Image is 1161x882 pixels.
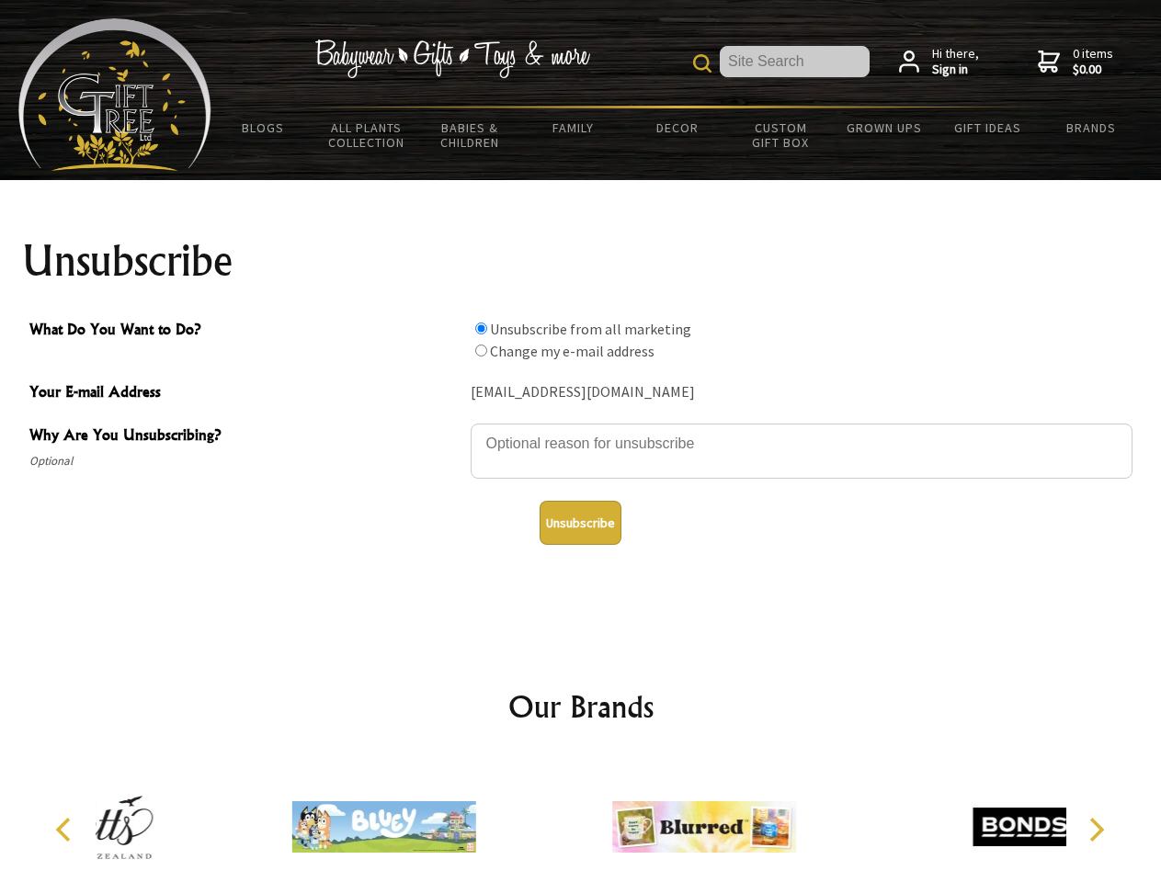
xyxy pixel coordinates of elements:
[1076,809,1116,850] button: Next
[18,18,211,171] img: Babyware - Gifts - Toys and more...
[729,108,833,162] a: Custom Gift Box
[315,108,419,162] a: All Plants Collection
[1073,62,1113,78] strong: $0.00
[932,62,979,78] strong: Sign in
[314,40,590,78] img: Babywear - Gifts - Toys & more
[832,108,936,147] a: Grown Ups
[899,46,979,78] a: Hi there,Sign in
[22,239,1140,283] h1: Unsubscribe
[475,322,487,334] input: What Do You Want to Do?
[29,450,461,472] span: Optional
[29,380,461,407] span: Your E-mail Address
[720,46,870,77] input: Site Search
[490,342,654,360] label: Change my e-mail address
[490,320,691,338] label: Unsubscribe from all marketing
[471,424,1133,479] textarea: Why Are You Unsubscribing?
[475,345,487,356] input: What Do You Want to Do?
[1073,45,1113,78] span: 0 items
[471,379,1133,407] div: [EMAIL_ADDRESS][DOMAIN_NAME]
[29,318,461,345] span: What Do You Want to Do?
[418,108,522,162] a: Babies & Children
[540,501,621,545] button: Unsubscribe
[625,108,729,147] a: Decor
[936,108,1040,147] a: Gift Ideas
[932,46,979,78] span: Hi there,
[46,809,86,850] button: Previous
[1040,108,1144,147] a: Brands
[1038,46,1113,78] a: 0 items$0.00
[37,684,1125,729] h2: Our Brands
[522,108,626,147] a: Family
[211,108,315,147] a: BLOGS
[29,424,461,450] span: Why Are You Unsubscribing?
[693,54,711,73] img: product search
